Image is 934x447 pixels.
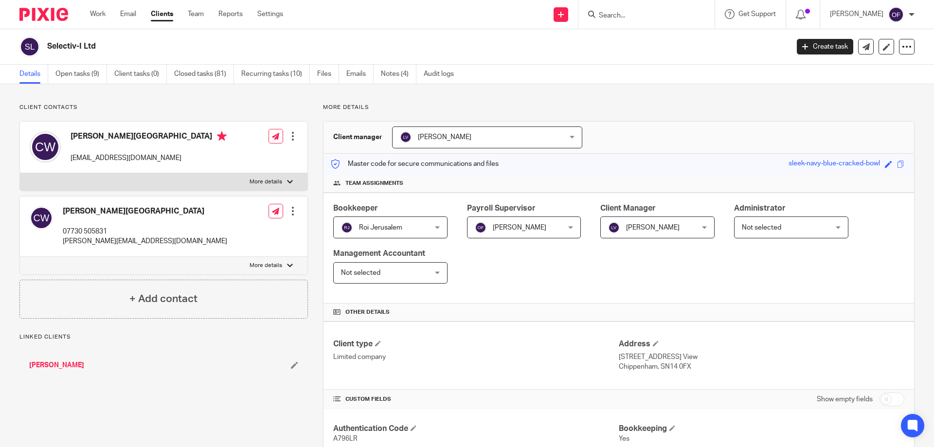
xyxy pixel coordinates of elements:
[619,424,904,434] h4: Bookkeeping
[493,224,546,231] span: [PERSON_NAME]
[29,360,84,370] a: [PERSON_NAME]
[789,159,880,170] div: sleek-navy-blue-cracked-bowl
[317,65,339,84] a: Files
[19,8,68,21] img: Pixie
[151,9,173,19] a: Clients
[346,65,374,84] a: Emails
[218,9,243,19] a: Reports
[619,339,904,349] h4: Address
[341,222,353,233] img: svg%3E
[19,65,48,84] a: Details
[341,269,380,276] span: Not selected
[817,394,873,404] label: Show empty fields
[114,65,167,84] a: Client tasks (0)
[619,435,629,442] span: Yes
[19,333,308,341] p: Linked clients
[381,65,416,84] a: Notes (4)
[600,204,656,212] span: Client Manager
[188,9,204,19] a: Team
[71,153,227,163] p: [EMAIL_ADDRESS][DOMAIN_NAME]
[55,65,107,84] a: Open tasks (9)
[174,65,234,84] a: Closed tasks (81)
[217,131,227,141] i: Primary
[47,41,635,52] h2: Selectiv-I Ltd
[19,104,308,111] p: Client contacts
[742,224,781,231] span: Not selected
[738,11,776,18] span: Get Support
[797,39,853,54] a: Create task
[333,435,358,442] span: A796LR
[475,222,486,233] img: svg%3E
[888,7,904,22] img: svg%3E
[71,131,227,143] h4: [PERSON_NAME][GEOGRAPHIC_DATA]
[333,250,425,257] span: Management Accountant
[608,222,620,233] img: svg%3E
[63,206,227,216] h4: [PERSON_NAME][GEOGRAPHIC_DATA]
[418,134,471,141] span: [PERSON_NAME]
[359,224,402,231] span: Roi Jerusalem
[345,179,403,187] span: Team assignments
[830,9,883,19] p: [PERSON_NAME]
[345,308,390,316] span: Other details
[333,204,378,212] span: Bookkeeper
[467,204,536,212] span: Payroll Supervisor
[129,291,198,306] h4: + Add contact
[63,236,227,246] p: [PERSON_NAME][EMAIL_ADDRESS][DOMAIN_NAME]
[619,352,904,362] p: [STREET_ADDRESS] View
[331,159,499,169] p: Master code for secure communications and files
[257,9,283,19] a: Settings
[424,65,461,84] a: Audit logs
[19,36,40,57] img: svg%3E
[626,224,680,231] span: [PERSON_NAME]
[30,206,53,230] img: svg%3E
[333,352,619,362] p: Limited company
[598,12,685,20] input: Search
[734,204,786,212] span: Administrator
[400,131,412,143] img: svg%3E
[333,132,382,142] h3: Client manager
[323,104,915,111] p: More details
[250,262,282,269] p: More details
[63,227,227,236] p: 07730 505831
[333,395,619,403] h4: CUSTOM FIELDS
[120,9,136,19] a: Email
[619,362,904,372] p: Chippenham, SN14 0FX
[241,65,310,84] a: Recurring tasks (10)
[250,178,282,186] p: More details
[30,131,61,162] img: svg%3E
[90,9,106,19] a: Work
[333,339,619,349] h4: Client type
[333,424,619,434] h4: Authentication Code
